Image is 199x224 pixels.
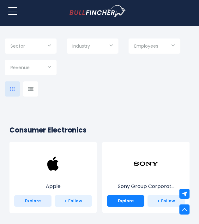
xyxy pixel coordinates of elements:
span: Sector [10,43,25,49]
a: + Follow [148,195,185,207]
a: + Follow [55,195,92,207]
p: Sony Group Corporation [107,183,185,190]
img: icon-comp-list-view.svg [28,87,33,91]
a: Sony Group Corporat... [107,163,185,190]
a: Go to homepage [69,5,137,17]
input: Selection [134,41,175,52]
a: Explore [14,195,51,207]
span: Industry [72,43,90,49]
p: Apple [14,183,92,190]
span: Employees [134,43,158,49]
h2: Consumer Electronics [9,125,190,135]
img: Bullfincher logo [69,5,126,17]
input: Selection [72,41,113,52]
input: Selection [10,62,51,74]
img: AAPL.png [40,151,66,176]
a: Explore [107,195,144,207]
img: icon-comp-grid.svg [10,87,15,91]
input: Selection [10,41,51,52]
img: SONY.png [133,151,159,176]
span: Revenue [10,65,30,70]
a: Apple [14,163,92,190]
